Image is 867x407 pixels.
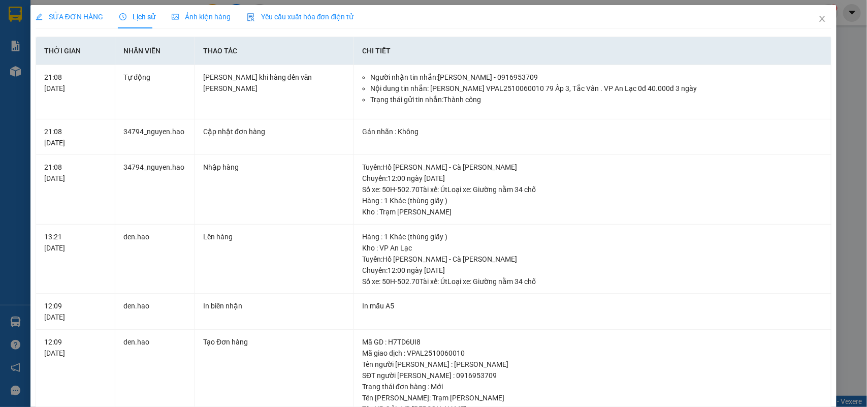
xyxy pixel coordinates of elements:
[362,162,823,195] div: Tuyến : Hồ [PERSON_NAME] - Cà [PERSON_NAME] Chuyến: 12:00 ngày [DATE] Số xe: 50H-502.70 Tài xế: Ú...
[44,300,107,323] div: 12:09 [DATE]
[203,72,345,94] div: [PERSON_NAME] khi hàng đến văn [PERSON_NAME]
[203,300,345,311] div: In biên nhận
[203,126,345,137] div: Cập nhật đơn hàng
[36,37,116,65] th: Thời gian
[354,37,831,65] th: Chi tiết
[203,162,345,173] div: Nhập hàng
[44,162,107,184] div: 21:08 [DATE]
[44,72,107,94] div: 21:08 [DATE]
[115,225,195,294] td: den.hao
[362,254,823,287] div: Tuyến : Hồ [PERSON_NAME] - Cà [PERSON_NAME] Chuyến: 12:00 ngày [DATE] Số xe: 50H-502.70 Tài xế: Ú...
[362,195,823,206] div: Hàng : 1 Khác (thùng giấy )
[247,13,354,21] span: Yêu cầu xuất hóa đơn điện tử
[247,13,255,21] img: icon
[362,392,823,403] div: Tên [PERSON_NAME]: Trạm [PERSON_NAME]
[362,231,823,242] div: Hàng : 1 Khác (thùng giấy )
[370,83,823,94] li: Nội dung tin nhắn: [PERSON_NAME] VPAL2510060010 79 Ấp 3, Tắc Vân . VP An Lạc 0đ 40.000đ 3 ngày
[115,294,195,330] td: den.hao
[44,126,107,148] div: 21:08 [DATE]
[115,37,195,65] th: Nhân viên
[95,38,425,50] li: Hotline: 02839552959
[362,242,823,254] div: Kho : VP An Lạc
[370,94,823,105] li: Trạng thái gửi tin nhắn: Thành công
[362,126,823,137] div: Gán nhãn : Không
[808,5,837,34] button: Close
[44,231,107,254] div: 13:21 [DATE]
[44,336,107,359] div: 12:09 [DATE]
[362,381,823,392] div: Trạng thái đơn hàng : Mới
[362,348,823,359] div: Mã giao dịch : VPAL2510060010
[370,72,823,83] li: Người nhận tin nhắn: [PERSON_NAME] - 0916953709
[115,119,195,155] td: 34794_nguyen.hao
[818,15,826,23] span: close
[13,74,191,90] b: GỬI : Trạm [PERSON_NAME]
[172,13,179,20] span: picture
[362,206,823,217] div: Kho : Trạm [PERSON_NAME]
[195,37,354,65] th: Thao tác
[115,155,195,225] td: 34794_nguyen.hao
[36,13,103,21] span: SỬA ĐƠN HÀNG
[119,13,155,21] span: Lịch sử
[172,13,231,21] span: Ảnh kiện hàng
[362,370,823,381] div: SĐT người [PERSON_NAME] : 0916953709
[362,359,823,370] div: Tên người [PERSON_NAME] : [PERSON_NAME]
[95,25,425,38] li: 26 Phó Cơ Điều, Phường 12
[119,13,126,20] span: clock-circle
[203,231,345,242] div: Lên hàng
[36,13,43,20] span: edit
[203,336,345,348] div: Tạo Đơn hàng
[362,300,823,311] div: In mẫu A5
[13,13,63,64] img: logo.jpg
[115,65,195,119] td: Tự động
[362,336,823,348] div: Mã GD : H7TD6UI8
